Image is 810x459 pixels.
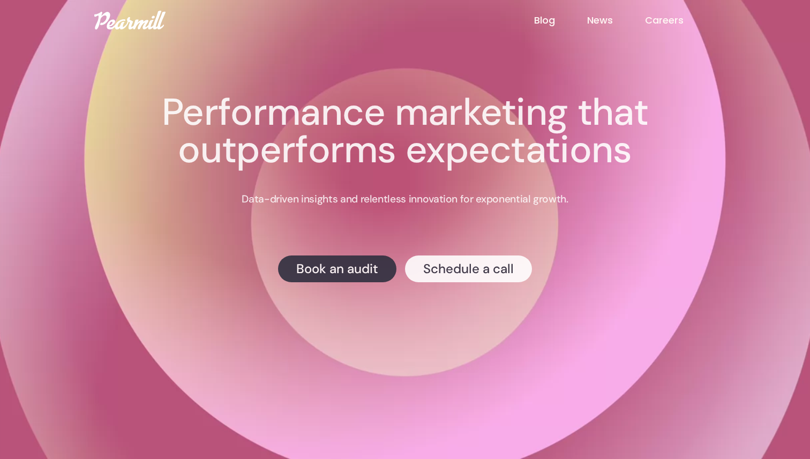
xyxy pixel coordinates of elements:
[278,255,396,282] a: Book an audit
[587,13,645,27] a: News
[242,192,568,206] p: Data-driven insights and relentless innovation for exponential growth.
[105,94,705,169] h1: Performance marketing that outperforms expectations
[534,13,587,27] a: Blog
[405,255,532,282] a: Schedule a call
[645,13,716,27] a: Careers
[94,11,166,29] img: Pearmill logo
